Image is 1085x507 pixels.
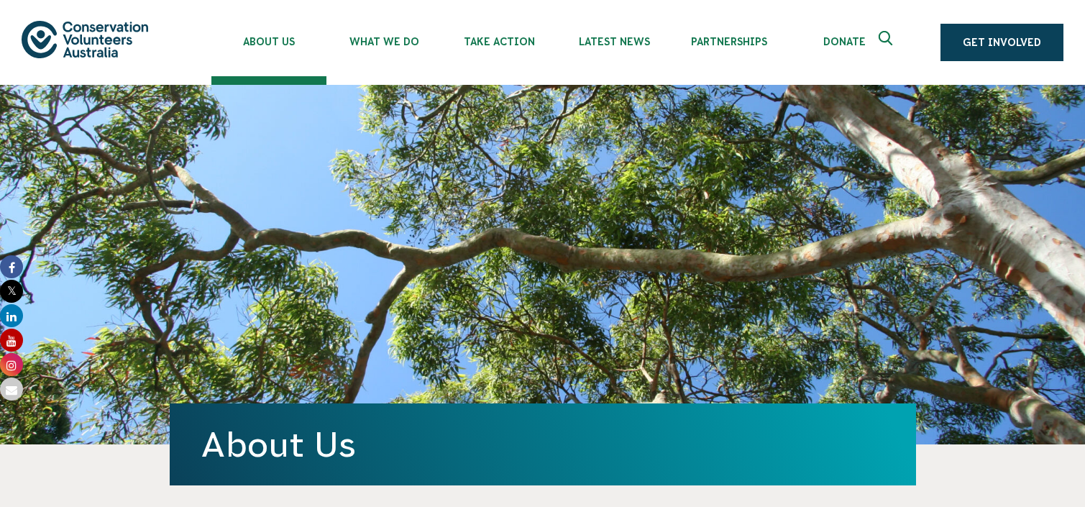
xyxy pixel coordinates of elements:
[201,425,884,464] h1: About Us
[326,36,441,47] span: What We Do
[441,36,557,47] span: Take Action
[940,24,1063,61] a: Get Involved
[22,21,148,58] img: logo.svg
[787,36,902,47] span: Donate
[870,25,905,60] button: Expand search box Close search box
[672,36,787,47] span: Partnerships
[879,31,897,54] span: Expand search box
[211,36,326,47] span: About Us
[557,36,672,47] span: Latest News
